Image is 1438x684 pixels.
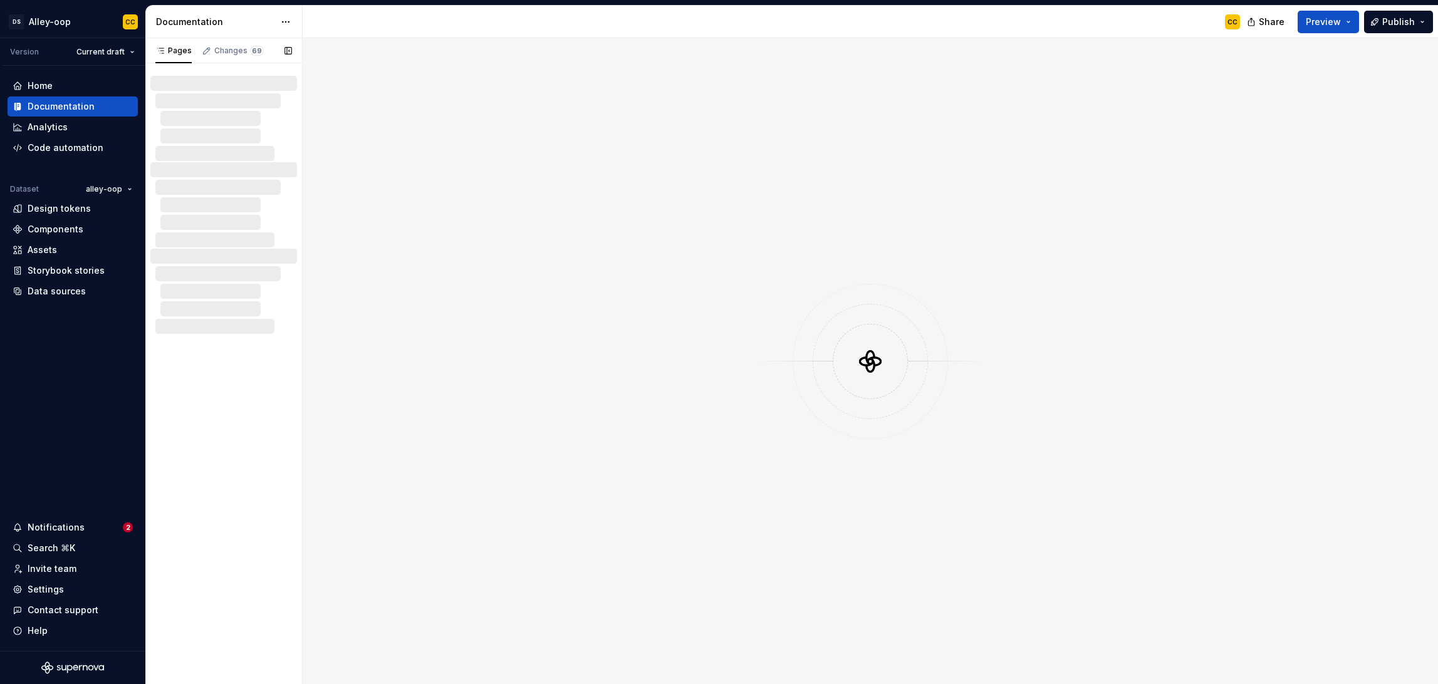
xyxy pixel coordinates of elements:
span: Preview [1306,16,1341,28]
div: Design tokens [28,202,91,215]
div: Help [28,624,48,637]
div: Assets [28,244,57,256]
button: Notifications2 [8,517,138,537]
button: alley-oop [80,180,138,198]
div: CC [1227,17,1237,27]
a: Code automation [8,138,138,158]
a: Documentation [8,96,138,117]
div: Alley-oop [29,16,71,28]
a: Components [8,219,138,239]
a: Design tokens [8,199,138,219]
a: Storybook stories [8,261,138,281]
button: DSAlley-oopCC [3,8,143,35]
div: Home [28,80,53,92]
span: 2 [123,522,133,532]
button: Search ⌘K [8,538,138,558]
div: CC [125,17,135,27]
div: Version [10,47,39,57]
span: Share [1259,16,1284,28]
span: Publish [1382,16,1415,28]
button: Publish [1364,11,1433,33]
button: Share [1241,11,1293,33]
a: Settings [8,579,138,599]
div: Settings [28,583,64,596]
div: Analytics [28,121,68,133]
div: Documentation [28,100,95,113]
div: Data sources [28,285,86,298]
div: DS [9,14,24,29]
span: alley-oop [86,184,122,194]
a: Home [8,76,138,96]
a: Analytics [8,117,138,137]
span: Current draft [76,47,125,57]
svg: Supernova Logo [41,661,104,674]
a: Invite team [8,559,138,579]
div: Changes [214,46,264,56]
div: Dataset [10,184,39,194]
div: Contact support [28,604,98,616]
div: Invite team [28,562,76,575]
a: Assets [8,240,138,260]
div: Code automation [28,142,103,154]
div: Search ⌘K [28,542,75,554]
div: Documentation [156,16,274,28]
button: Contact support [8,600,138,620]
span: 69 [250,46,264,56]
button: Current draft [71,43,140,61]
div: Storybook stories [28,264,105,277]
button: Preview [1298,11,1359,33]
div: Pages [155,46,192,56]
div: Notifications [28,521,85,534]
a: Data sources [8,281,138,301]
div: Components [28,223,83,236]
button: Help [8,621,138,641]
